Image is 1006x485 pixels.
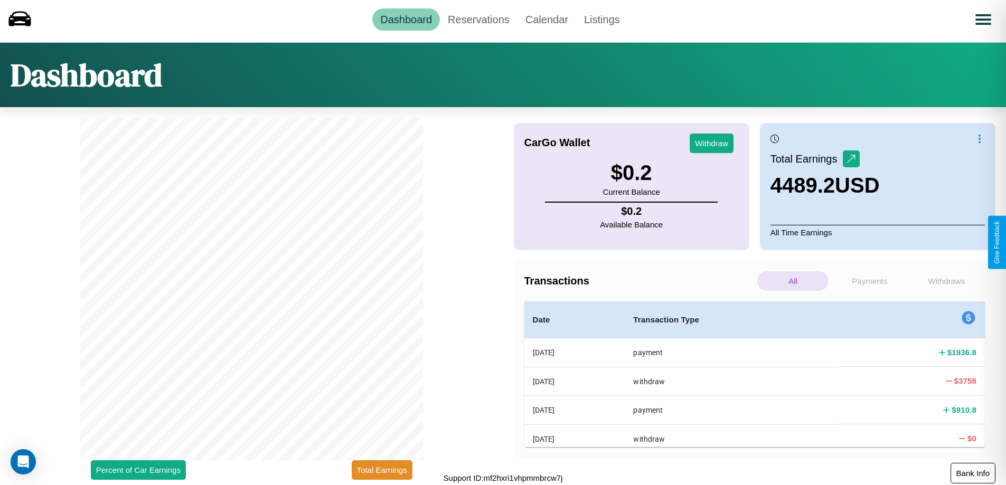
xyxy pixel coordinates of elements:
[524,338,625,367] th: [DATE]
[524,275,755,287] h4: Transactions
[11,449,36,474] div: Open Intercom Messenger
[947,347,976,358] h4: $ 1936.8
[633,313,830,326] h4: Transaction Type
[600,217,663,232] p: Available Balance
[440,8,518,31] a: Reservations
[625,396,839,424] th: payment
[770,174,880,197] h3: 4489.2 USD
[834,271,905,291] p: Payments
[524,137,590,149] h4: CarGo Wallet
[757,271,829,291] p: All
[372,8,440,31] a: Dashboard
[444,471,563,485] p: Support ID: mf2hxri1vhpmmbrcw7j
[625,424,839,453] th: withdraw
[524,424,625,453] th: [DATE]
[603,161,660,185] h3: $ 0.2
[770,149,843,168] p: Total Earnings
[533,313,617,326] h4: Date
[967,433,976,444] h4: $ 0
[91,460,186,480] button: Percent of Car Earnings
[951,463,995,483] button: Bank Info
[625,338,839,367] th: payment
[11,53,162,97] h1: Dashboard
[524,396,625,424] th: [DATE]
[770,225,985,240] p: All Time Earnings
[969,5,998,34] button: Open menu
[690,134,734,153] button: Withdraw
[352,460,412,480] button: Total Earnings
[911,271,982,291] p: Withdraws
[952,404,976,415] h4: $ 910.8
[524,367,625,395] th: [DATE]
[603,185,660,199] p: Current Balance
[576,8,628,31] a: Listings
[954,375,976,386] h4: $ 3758
[600,205,663,217] h4: $ 0.2
[993,221,1001,264] div: Give Feedback
[625,367,839,395] th: withdraw
[518,8,576,31] a: Calendar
